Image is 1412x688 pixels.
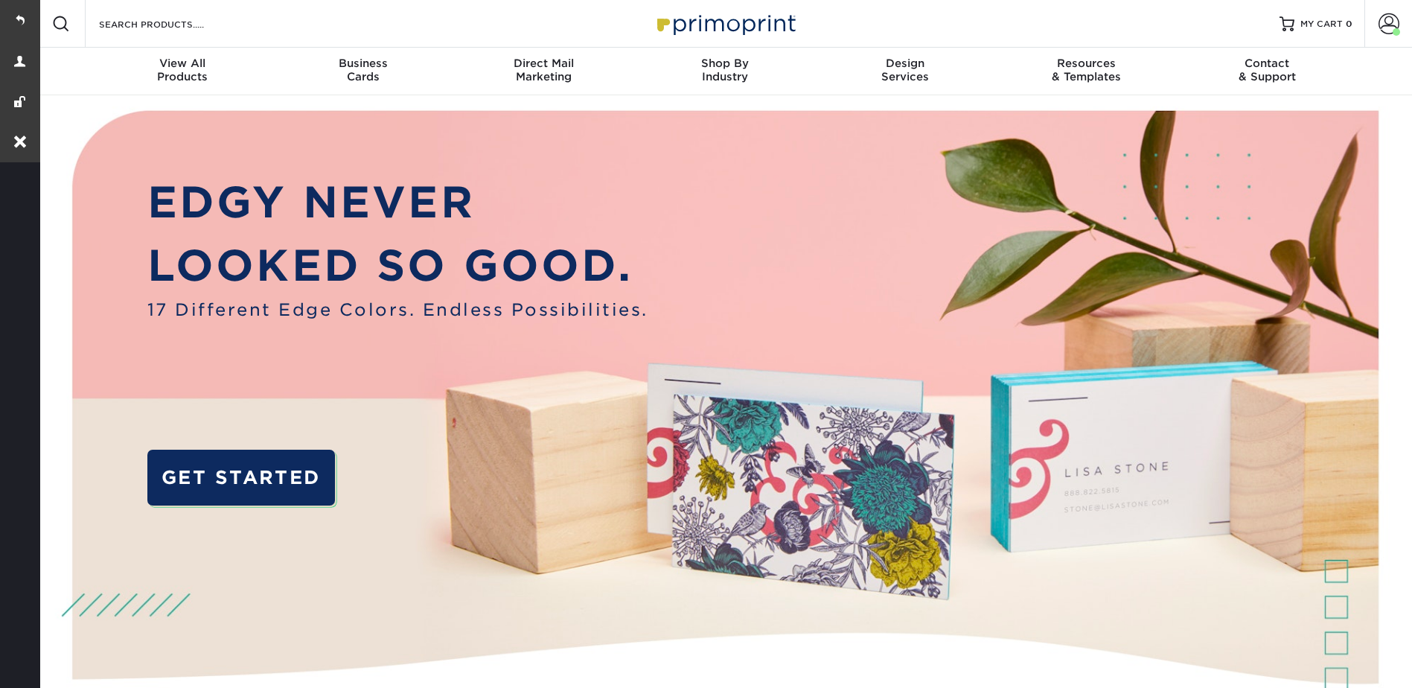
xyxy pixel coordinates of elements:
[815,57,996,83] div: Services
[272,48,453,95] a: BusinessCards
[92,57,273,83] div: Products
[1300,18,1343,31] span: MY CART
[272,57,453,70] span: Business
[996,57,1177,70] span: Resources
[92,57,273,70] span: View All
[92,48,273,95] a: View AllProducts
[815,48,996,95] a: DesignServices
[1346,19,1352,29] span: 0
[996,57,1177,83] div: & Templates
[1177,57,1358,70] span: Contact
[98,15,243,33] input: SEARCH PRODUCTS.....
[453,48,634,95] a: Direct MailMarketing
[147,234,648,297] p: LOOKED SO GOOD.
[996,48,1177,95] a: Resources& Templates
[634,48,815,95] a: Shop ByIndustry
[634,57,815,83] div: Industry
[1177,48,1358,95] a: Contact& Support
[147,297,648,322] span: 17 Different Edge Colors. Endless Possibilities.
[147,171,648,234] p: EDGY NEVER
[272,57,453,83] div: Cards
[147,450,335,506] a: GET STARTED
[815,57,996,70] span: Design
[453,57,634,70] span: Direct Mail
[453,57,634,83] div: Marketing
[634,57,815,70] span: Shop By
[651,7,799,39] img: Primoprint
[1177,57,1358,83] div: & Support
